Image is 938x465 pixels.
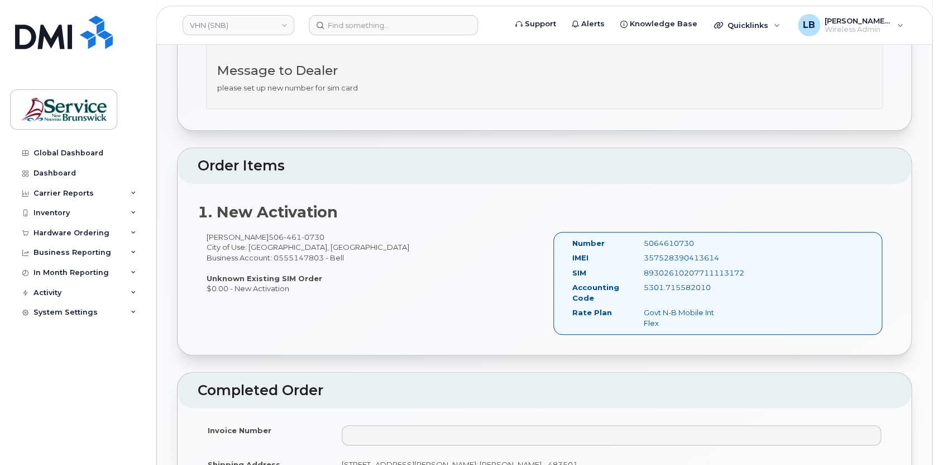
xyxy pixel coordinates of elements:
p: please set up new number for sim card [217,83,872,93]
div: LeBlanc, Ben (SNB) [790,14,911,36]
span: LB [803,18,815,32]
a: VHN (SNB) [183,15,294,35]
label: IMEI [572,253,588,263]
span: [PERSON_NAME] (SNB) [825,16,892,25]
span: Knowledge Base [630,18,697,30]
input: Find something... [309,15,478,35]
span: Wireless Admin [825,25,892,34]
span: Quicklinks [728,21,768,30]
a: Support [508,13,564,35]
label: Invoice Number [208,425,271,436]
label: Rate Plan [572,307,612,318]
span: 0730 [301,232,324,241]
div: 357528390413614 [635,253,735,263]
span: Alerts [581,18,605,30]
strong: Unknown Existing SIM Order [207,274,322,283]
h2: Order Items [198,158,891,174]
div: 5064610730 [635,238,735,249]
label: Accounting Code [572,282,627,303]
label: SIM [572,268,586,278]
div: [PERSON_NAME] City of Use: [GEOGRAPHIC_DATA], [GEOGRAPHIC_DATA] Business Account: 0555147803 - Be... [198,232,544,294]
strong: 1. New Activation [198,203,338,221]
span: 506 [269,232,324,241]
span: Support [525,18,556,30]
div: 5301.715582010 [635,282,735,293]
div: Quicklinks [706,14,788,36]
a: Knowledge Base [612,13,705,35]
div: Govt N-B Mobile Int Flex [635,307,735,328]
h3: Message to Dealer [217,64,872,78]
a: Alerts [564,13,612,35]
span: 461 [284,232,301,241]
div: 89302610207711113172 [635,268,735,278]
label: Number [572,238,605,249]
h2: Completed Order [198,383,891,398]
